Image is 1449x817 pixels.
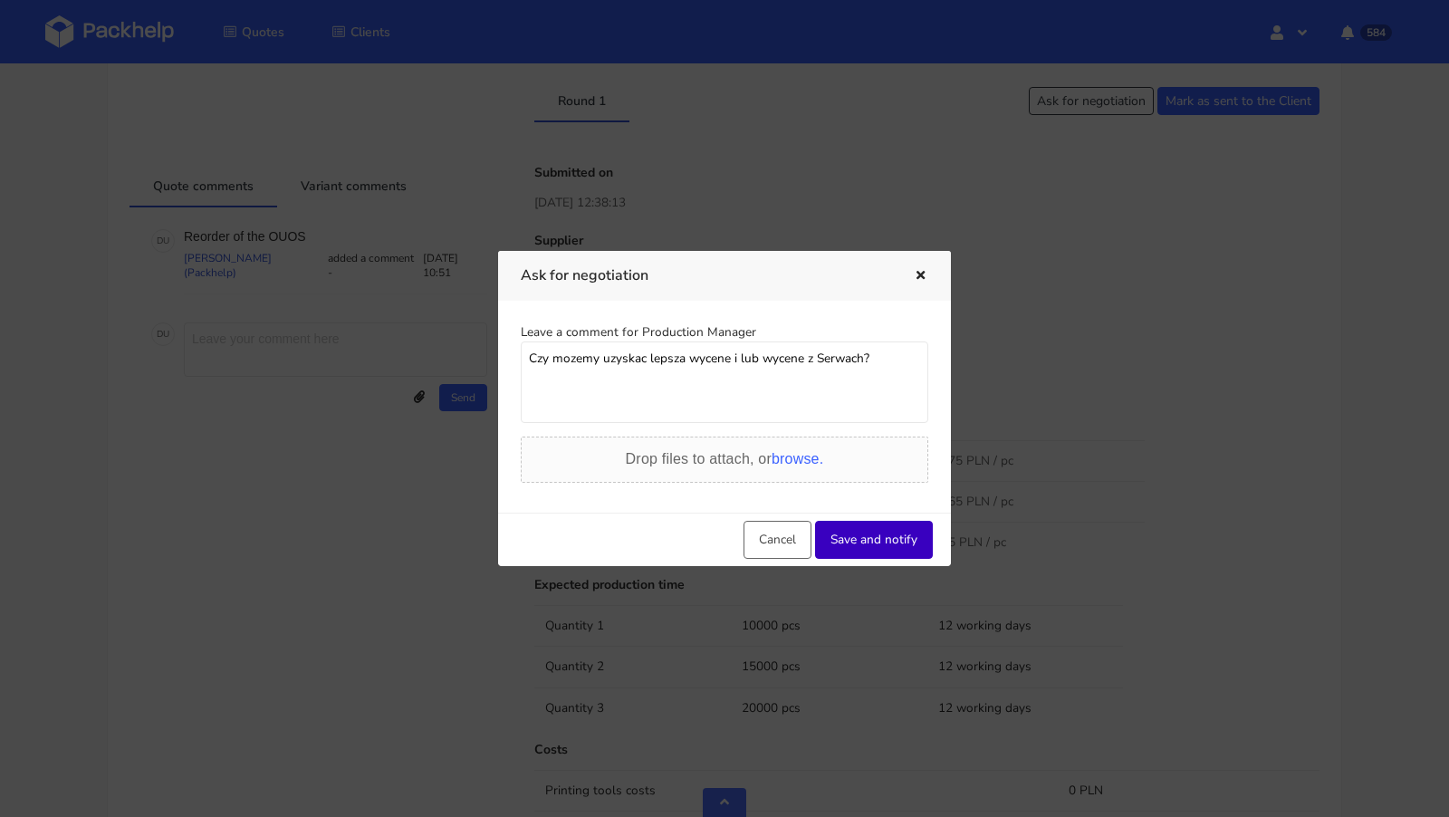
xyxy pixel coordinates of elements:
[772,451,823,466] span: browse.
[744,521,811,559] button: Cancel
[521,263,887,288] h3: Ask for negotiation
[815,521,933,559] button: Save and notify
[521,323,928,341] div: Leave a comment for Production Manager
[626,451,824,466] span: Drop files to attach, or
